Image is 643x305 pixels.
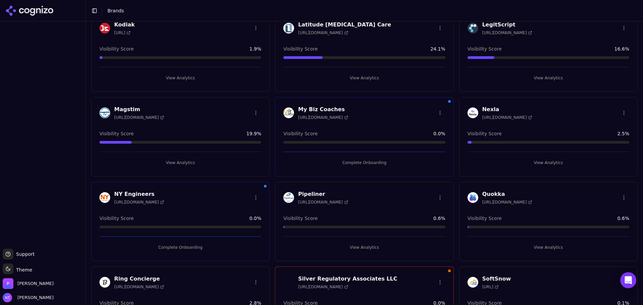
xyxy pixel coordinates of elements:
span: 16.6 % [615,46,629,52]
span: 0.6 % [617,215,629,222]
button: View Analytics [99,73,261,83]
img: NY Engineers [99,192,110,203]
span: [URL][DOMAIN_NAME] [114,200,164,205]
img: Silver Regulatory Associates LLC [283,277,294,288]
span: Visibility Score [99,46,134,52]
span: [URL] [482,284,499,290]
span: Visibility Score [468,215,502,222]
span: Support [13,251,34,257]
span: Perrill [17,281,54,287]
span: Brands [108,8,124,13]
img: Pipeliner [283,192,294,203]
span: Visibility Score [99,215,134,222]
img: Quokka [468,192,478,203]
h3: NY Engineers [114,190,164,198]
img: Latitude Food Allergy Care [283,23,294,33]
img: LegitScript [468,23,478,33]
span: Visibility Score [283,46,317,52]
span: [URL][DOMAIN_NAME] [114,284,164,290]
img: Kodiak [99,23,110,33]
img: SoftSnow [468,277,478,288]
span: 0.6 % [433,215,445,222]
span: Visibility Score [283,215,317,222]
h3: Silver Regulatory Associates LLC [298,275,397,283]
button: Open organization switcher [3,278,54,289]
img: Nate Tower [3,293,12,302]
span: Visibility Score [468,46,502,52]
span: 2.5 % [617,130,629,137]
span: 24.1 % [430,46,445,52]
span: Theme [13,267,32,273]
span: [URL][DOMAIN_NAME] [482,30,532,35]
span: [URL][DOMAIN_NAME] [298,200,348,205]
button: View Analytics [468,73,629,83]
nav: breadcrumb [108,7,124,14]
button: Complete Onboarding [99,242,261,253]
img: Magstim [99,107,110,118]
h3: Latitude [MEDICAL_DATA] Care [298,21,391,29]
span: [URL][DOMAIN_NAME] [114,115,164,120]
button: View Analytics [99,157,261,168]
span: 1.9 % [249,46,262,52]
span: [PERSON_NAME] [15,295,54,301]
h3: Ring Concierge [114,275,164,283]
h3: SoftSnow [482,275,511,283]
span: [URL][DOMAIN_NAME] [298,115,348,120]
img: My Biz Coaches [283,107,294,118]
button: Open user button [3,293,54,302]
span: [URL][DOMAIN_NAME] [482,200,532,205]
h3: Magstim [114,105,164,113]
span: [URL][DOMAIN_NAME] [298,30,348,35]
button: View Analytics [283,242,445,253]
h3: Quokka [482,190,532,198]
button: Complete Onboarding [283,157,445,168]
span: 0.0 % [433,130,445,137]
span: 0.0 % [249,215,262,222]
img: Ring Concierge [99,277,110,288]
button: View Analytics [283,73,445,83]
button: View Analytics [468,242,629,253]
h3: Pipeliner [298,190,348,198]
h3: My Biz Coaches [298,105,348,113]
h3: Kodiak [114,21,135,29]
span: [URL][DOMAIN_NAME] [298,284,348,290]
img: Nexla [468,107,478,118]
img: Perrill [3,278,13,289]
span: Visibility Score [468,130,502,137]
button: View Analytics [468,157,629,168]
span: Visibility Score [99,130,134,137]
h3: LegitScript [482,21,532,29]
span: [URL][DOMAIN_NAME] [482,115,532,120]
div: Open Intercom Messenger [620,272,636,288]
span: [URL] [114,30,131,35]
h3: Nexla [482,105,532,113]
span: 19.9 % [246,130,261,137]
span: Visibility Score [283,130,317,137]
